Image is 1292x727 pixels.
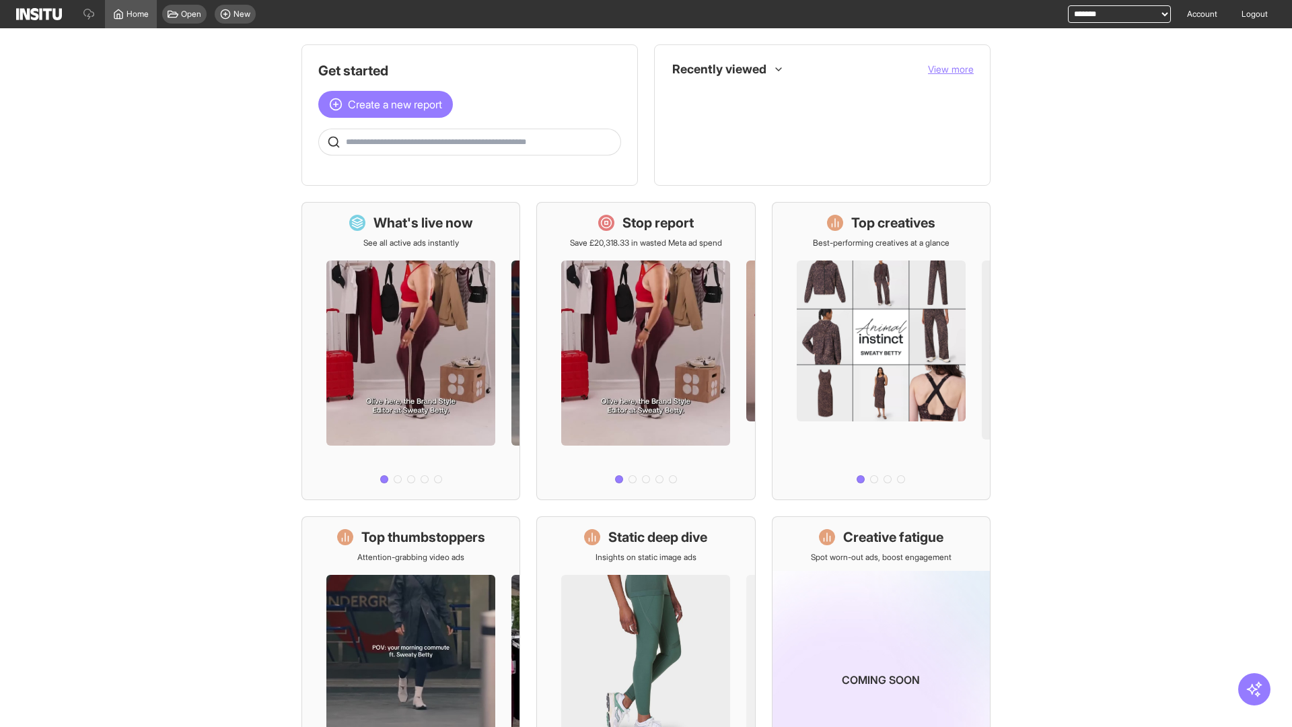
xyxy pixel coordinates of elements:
[570,238,722,248] p: Save £20,318.33 in wasted Meta ad spend
[16,8,62,20] img: Logo
[772,202,991,500] a: Top creativesBest-performing creatives at a glance
[928,63,974,76] button: View more
[608,528,707,547] h1: Static deep dive
[373,213,473,232] h1: What's live now
[536,202,755,500] a: Stop reportSave £20,318.33 in wasted Meta ad spend
[348,96,442,112] span: Create a new report
[851,213,935,232] h1: Top creatives
[301,202,520,500] a: What's live nowSee all active ads instantly
[318,61,621,80] h1: Get started
[127,9,149,20] span: Home
[928,63,974,75] span: View more
[363,238,459,248] p: See all active ads instantly
[181,9,201,20] span: Open
[234,9,250,20] span: New
[357,552,464,563] p: Attention-grabbing video ads
[813,238,949,248] p: Best-performing creatives at a glance
[318,91,453,118] button: Create a new report
[622,213,694,232] h1: Stop report
[361,528,485,547] h1: Top thumbstoppers
[596,552,696,563] p: Insights on static image ads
